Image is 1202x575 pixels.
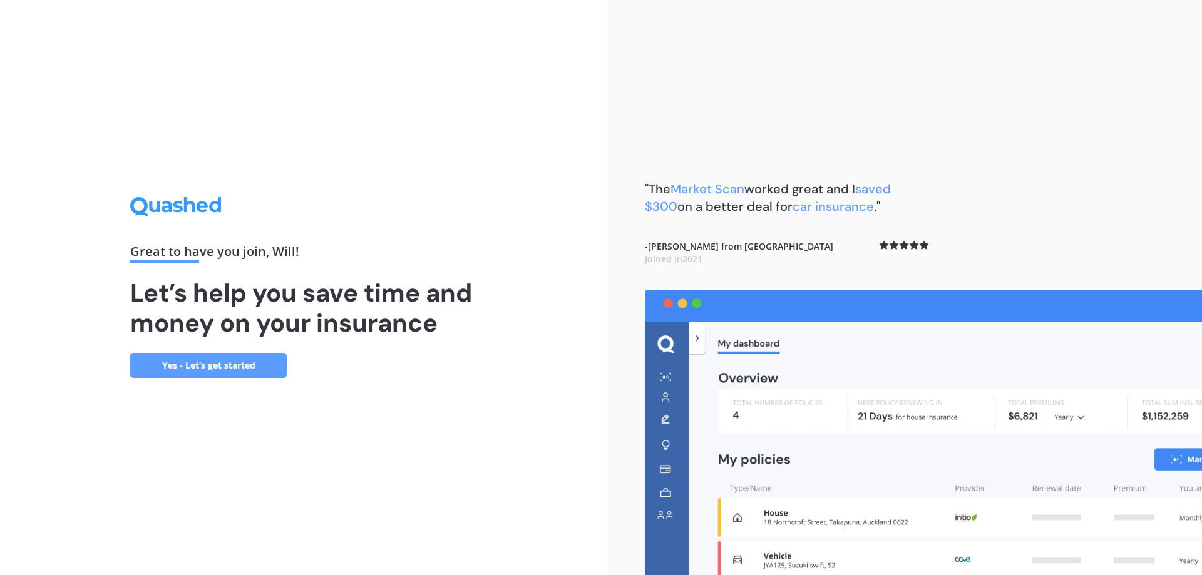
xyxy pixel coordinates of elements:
span: saved $300 [645,181,891,215]
h1: Let’s help you save time and money on your insurance [130,278,477,338]
a: Yes - Let’s get started [130,353,287,378]
div: Great to have you join , Will ! [130,245,477,263]
b: - [PERSON_NAME] from [GEOGRAPHIC_DATA] [645,240,833,265]
span: Joined in 2021 [645,253,702,265]
span: car insurance [793,198,874,215]
b: "The worked great and I on a better deal for ." [645,181,891,215]
span: Market Scan [670,181,744,197]
img: dashboard.webp [645,290,1202,575]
